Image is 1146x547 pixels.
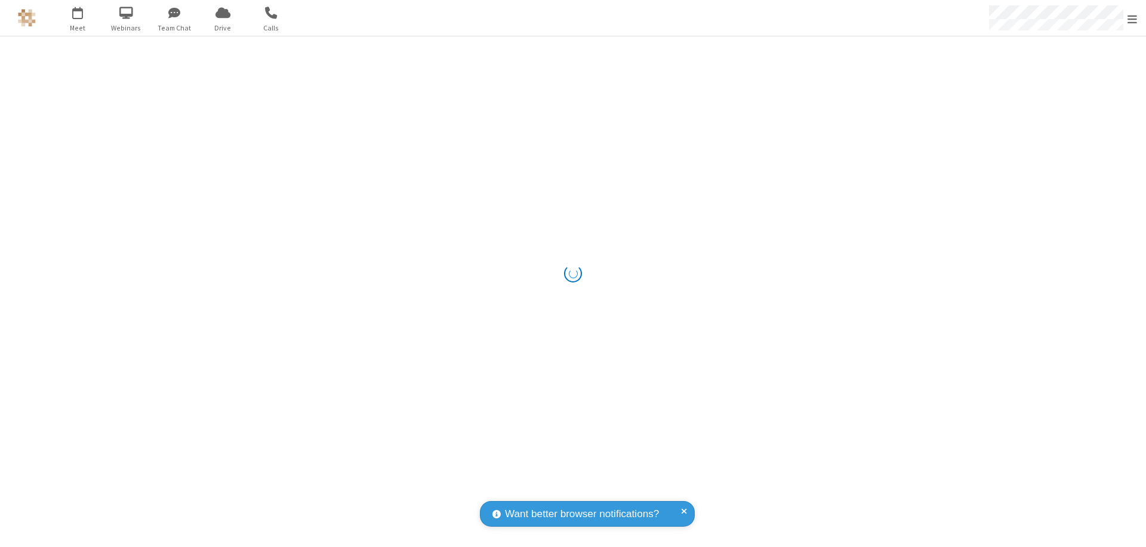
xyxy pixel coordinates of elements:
[152,23,197,33] span: Team Chat
[56,23,100,33] span: Meet
[104,23,149,33] span: Webinars
[18,9,36,27] img: QA Selenium DO NOT DELETE OR CHANGE
[249,23,294,33] span: Calls
[201,23,245,33] span: Drive
[505,506,659,522] span: Want better browser notifications?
